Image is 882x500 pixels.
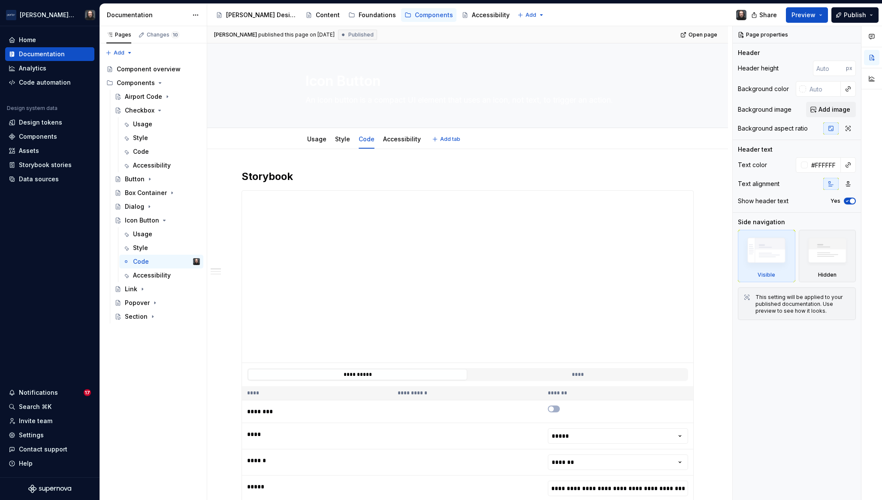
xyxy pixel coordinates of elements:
a: Supernova Logo [28,485,71,493]
input: Auto [813,61,846,76]
span: 10 [171,31,179,38]
div: Content [316,11,340,19]
a: Popover [111,296,203,310]
div: Pages [106,31,131,38]
textarea: Icon Button [304,71,628,91]
a: Accessibility [458,8,513,22]
div: Usage [304,130,330,148]
div: Checkbox [125,106,154,115]
a: Code [359,135,375,143]
a: Analytics [5,61,94,75]
div: Usage [133,120,152,128]
div: Background image [738,105,791,114]
a: Section [111,310,203,323]
div: Airport Code [125,92,162,101]
a: Accessibility [119,268,203,282]
div: Page tree [103,62,203,323]
span: Open page [689,31,717,38]
div: Data sources [19,175,59,183]
span: Share [759,11,777,19]
div: Accessibility [133,161,171,170]
div: published this page on [DATE] [258,31,335,38]
div: Hidden [799,230,856,282]
div: Storybook stories [19,161,72,169]
div: Settings [19,431,44,439]
div: Foundations [359,11,396,19]
a: Accessibility [119,159,203,172]
div: Components [19,132,57,141]
p: px [846,65,852,72]
div: [PERSON_NAME] Design [226,11,297,19]
div: Documentation [19,50,65,58]
div: Dialog [125,202,144,211]
button: Help [5,457,94,470]
a: Documentation [5,47,94,61]
a: Open page [678,29,721,41]
a: Storybook stories [5,158,94,172]
div: Background color [738,85,789,93]
a: Dialog [111,200,203,213]
div: Usage [133,230,152,238]
div: Analytics [19,64,46,73]
button: Notifications17 [5,386,94,399]
button: Search ⌘K [5,400,94,414]
div: Style [133,134,148,142]
div: Button [125,175,145,183]
div: Style [133,244,148,252]
div: Text color [738,161,767,169]
div: Visible [758,271,775,278]
a: Icon Button [111,213,203,227]
a: Usage [119,227,203,241]
a: Code automation [5,76,94,89]
img: f0306bc8-3074-41fb-b11c-7d2e8671d5eb.png [6,10,16,20]
div: Invite team [19,417,52,425]
a: Style [119,241,203,255]
span: Add [526,12,536,18]
div: Components [415,11,453,19]
div: Design system data [7,105,57,112]
img: Teunis Vorsteveld [736,10,746,20]
div: Help [19,459,33,468]
div: Header text [738,145,773,154]
a: Button [111,172,203,186]
span: [PERSON_NAME] [214,31,257,38]
label: Yes [831,198,840,204]
div: Visible [738,230,795,282]
img: Teunis Vorsteveld [85,10,95,20]
a: Components [401,8,456,22]
button: Publish [831,7,879,23]
button: [PERSON_NAME] AirlinesTeunis Vorsteveld [2,6,98,24]
textarea: An icon button is a compact UI element that uses an icon, not text, to trigger an action. [304,93,628,107]
div: Accessibility [380,130,424,148]
h2: Storybook [242,170,694,183]
div: Components [103,76,203,90]
div: Code automation [19,78,71,87]
a: [PERSON_NAME] Design [212,8,300,22]
div: [PERSON_NAME] Airlines [20,11,75,19]
img: Teunis Vorsteveld [193,258,200,265]
a: Accessibility [383,135,421,143]
a: Box Container [111,186,203,200]
div: Style [332,130,353,148]
a: Components [5,130,94,143]
div: Documentation [107,11,188,19]
div: Component overview [117,65,181,73]
button: Contact support [5,442,94,456]
div: Design tokens [19,118,62,127]
div: Search ⌘K [19,402,51,411]
a: CodeTeunis Vorsteveld [119,255,203,268]
div: Hidden [818,271,837,278]
div: Notifications [19,388,58,397]
a: Style [335,135,350,143]
a: Assets [5,144,94,158]
input: Auto [806,81,841,97]
div: Contact support [19,445,67,454]
span: Published [348,31,374,38]
button: Add image [806,102,856,117]
a: Checkbox [111,104,203,117]
a: Component overview [103,62,203,76]
a: Invite team [5,414,94,428]
span: Preview [791,11,816,19]
a: Airport Code [111,90,203,104]
a: Data sources [5,172,94,186]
